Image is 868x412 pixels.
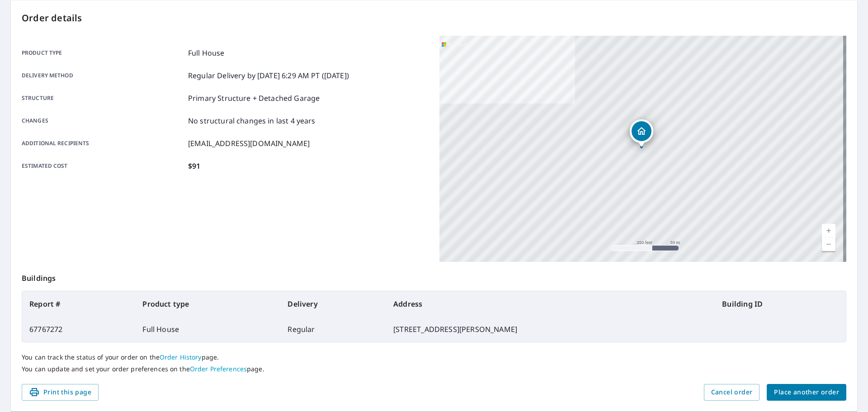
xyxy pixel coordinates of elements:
[190,365,247,373] a: Order Preferences
[188,161,200,171] p: $91
[22,115,184,126] p: Changes
[767,384,846,401] button: Place another order
[386,291,715,317] th: Address
[188,47,225,58] p: Full House
[188,138,310,149] p: [EMAIL_ADDRESS][DOMAIN_NAME]
[280,291,386,317] th: Delivery
[822,237,835,251] a: Current Level 17, Zoom Out
[630,119,653,147] div: Dropped pin, building 1, Residential property, 7346 Bancroft Way Inver Grove Heights, MN 55077
[22,138,184,149] p: Additional recipients
[22,384,99,401] button: Print this page
[386,317,715,342] td: [STREET_ADDRESS][PERSON_NAME]
[135,291,280,317] th: Product type
[188,115,316,126] p: No structural changes in last 4 years
[188,70,349,81] p: Regular Delivery by [DATE] 6:29 AM PT ([DATE])
[22,365,846,373] p: You can update and set your order preferences on the page.
[22,353,846,361] p: You can track the status of your order on the page.
[160,353,202,361] a: Order History
[822,224,835,237] a: Current Level 17, Zoom In
[22,262,846,291] p: Buildings
[22,161,184,171] p: Estimated cost
[280,317,386,342] td: Regular
[711,387,753,398] span: Cancel order
[29,387,91,398] span: Print this page
[135,317,280,342] td: Full House
[22,47,184,58] p: Product type
[22,11,846,25] p: Order details
[715,291,846,317] th: Building ID
[188,93,320,104] p: Primary Structure + Detached Garage
[22,317,135,342] td: 67767272
[22,93,184,104] p: Structure
[774,387,839,398] span: Place another order
[704,384,760,401] button: Cancel order
[22,291,135,317] th: Report #
[22,70,184,81] p: Delivery method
